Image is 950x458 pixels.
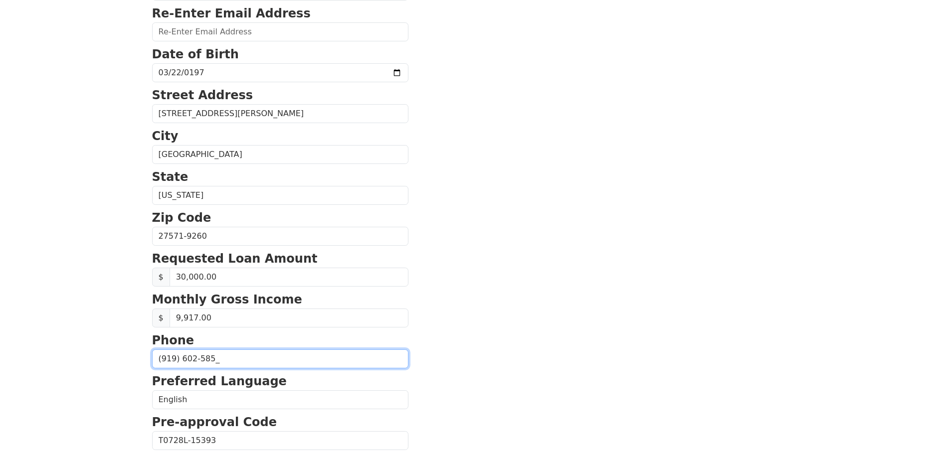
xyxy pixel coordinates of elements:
[170,308,408,327] input: Monthly Gross Income
[152,211,211,225] strong: Zip Code
[152,47,239,61] strong: Date of Birth
[152,349,408,368] input: (___) ___-____
[152,291,408,308] p: Monthly Gross Income
[152,333,194,347] strong: Phone
[170,268,408,287] input: Requested Loan Amount
[152,129,179,143] strong: City
[152,104,408,123] input: Street Address
[152,88,253,102] strong: Street Address
[152,145,408,164] input: City
[152,374,287,388] strong: Preferred Language
[152,431,408,450] input: Pre-approval Code
[152,415,277,429] strong: Pre-approval Code
[152,308,170,327] span: $
[152,252,318,266] strong: Requested Loan Amount
[152,268,170,287] span: $
[152,22,408,41] input: Re-Enter Email Address
[152,170,189,184] strong: State
[152,227,408,246] input: Zip Code
[152,6,311,20] strong: Re-Enter Email Address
